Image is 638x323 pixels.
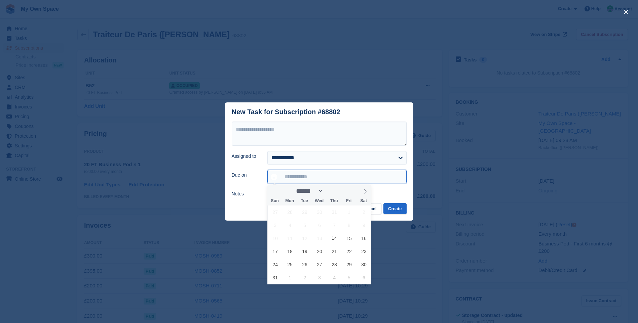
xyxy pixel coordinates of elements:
[284,258,297,271] span: August 25, 2025
[297,199,312,203] span: Tue
[298,245,311,258] span: August 19, 2025
[313,271,326,284] span: September 3, 2025
[298,219,311,232] span: August 5, 2025
[294,187,324,194] select: Month
[313,232,326,245] span: August 13, 2025
[298,205,311,219] span: July 29, 2025
[284,271,297,284] span: September 1, 2025
[343,219,356,232] span: August 8, 2025
[269,219,282,232] span: August 3, 2025
[232,172,260,179] label: Due on
[269,205,282,219] span: July 27, 2025
[357,205,370,219] span: August 2, 2025
[313,258,326,271] span: August 27, 2025
[298,258,311,271] span: August 26, 2025
[232,108,340,116] div: New Task for Subscription #68802
[343,232,356,245] span: August 15, 2025
[343,258,356,271] span: August 29, 2025
[298,271,311,284] span: September 2, 2025
[267,199,282,203] span: Sun
[323,187,344,194] input: Year
[269,245,282,258] span: August 17, 2025
[357,219,370,232] span: August 9, 2025
[232,153,260,160] label: Assigned to
[232,190,260,197] label: Notes
[313,219,326,232] span: August 6, 2025
[328,245,341,258] span: August 21, 2025
[284,219,297,232] span: August 4, 2025
[284,232,297,245] span: August 11, 2025
[621,7,631,17] button: close
[269,232,282,245] span: August 10, 2025
[357,245,370,258] span: August 23, 2025
[328,271,341,284] span: September 4, 2025
[343,205,356,219] span: August 1, 2025
[328,219,341,232] span: August 7, 2025
[383,203,406,214] button: Create
[343,245,356,258] span: August 22, 2025
[328,258,341,271] span: August 28, 2025
[269,271,282,284] span: August 31, 2025
[284,245,297,258] span: August 18, 2025
[327,199,341,203] span: Thu
[313,205,326,219] span: July 30, 2025
[282,199,297,203] span: Mon
[341,199,356,203] span: Fri
[328,205,341,219] span: July 31, 2025
[313,245,326,258] span: August 20, 2025
[328,232,341,245] span: August 14, 2025
[298,232,311,245] span: August 12, 2025
[284,205,297,219] span: July 28, 2025
[343,271,356,284] span: September 5, 2025
[356,199,371,203] span: Sat
[312,199,327,203] span: Wed
[357,232,370,245] span: August 16, 2025
[357,271,370,284] span: September 6, 2025
[269,258,282,271] span: August 24, 2025
[357,258,370,271] span: August 30, 2025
